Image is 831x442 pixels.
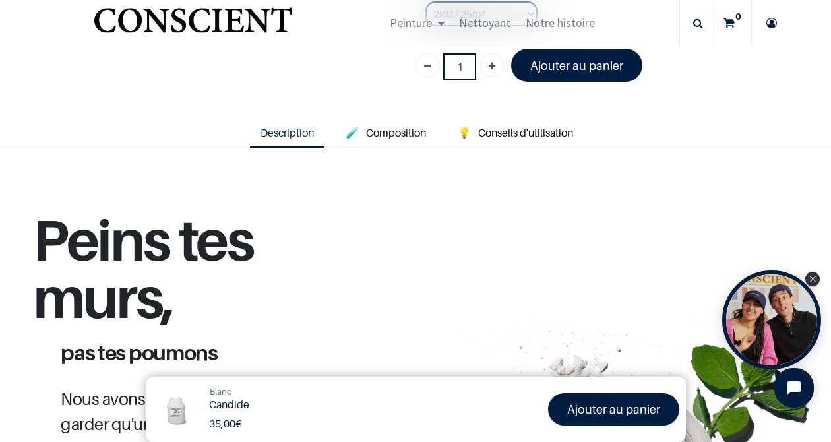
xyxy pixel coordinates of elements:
span: 💡 [458,126,471,139]
h1: Candide [209,398,427,411]
span: Nettoyant [459,15,510,30]
iframe: Tidio Chat [763,357,825,419]
div: Open Tolstoy widget [722,270,821,369]
a: Ajouter au panier [511,49,642,81]
span: Composition [366,126,426,139]
b: € [209,417,241,430]
h1: Peins tes murs, [33,211,386,341]
span: Conseils d'utilisation [478,126,573,139]
span: Blanc [210,386,231,396]
a: Blanc [210,385,231,398]
span: 🧪 [346,126,359,139]
div: Open Tolstoy [722,270,821,369]
a: Supprimer [415,53,439,77]
sup: 0 [732,10,745,23]
span: Notre histoire [526,15,595,30]
font: Ajouter au panier [567,402,660,416]
div: Tolstoy bubble widget [722,270,821,369]
h1: pas tes poumons [51,342,369,363]
img: Product Image [152,383,202,433]
span: Description [261,126,314,139]
a: Ajouter [480,53,504,77]
div: Close Tolstoy widget [805,272,820,286]
span: 35,00 [209,417,235,430]
font: Ajouter au panier [530,59,623,73]
a: Ajouter au panier [548,393,679,426]
span: Peinture [390,15,432,30]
